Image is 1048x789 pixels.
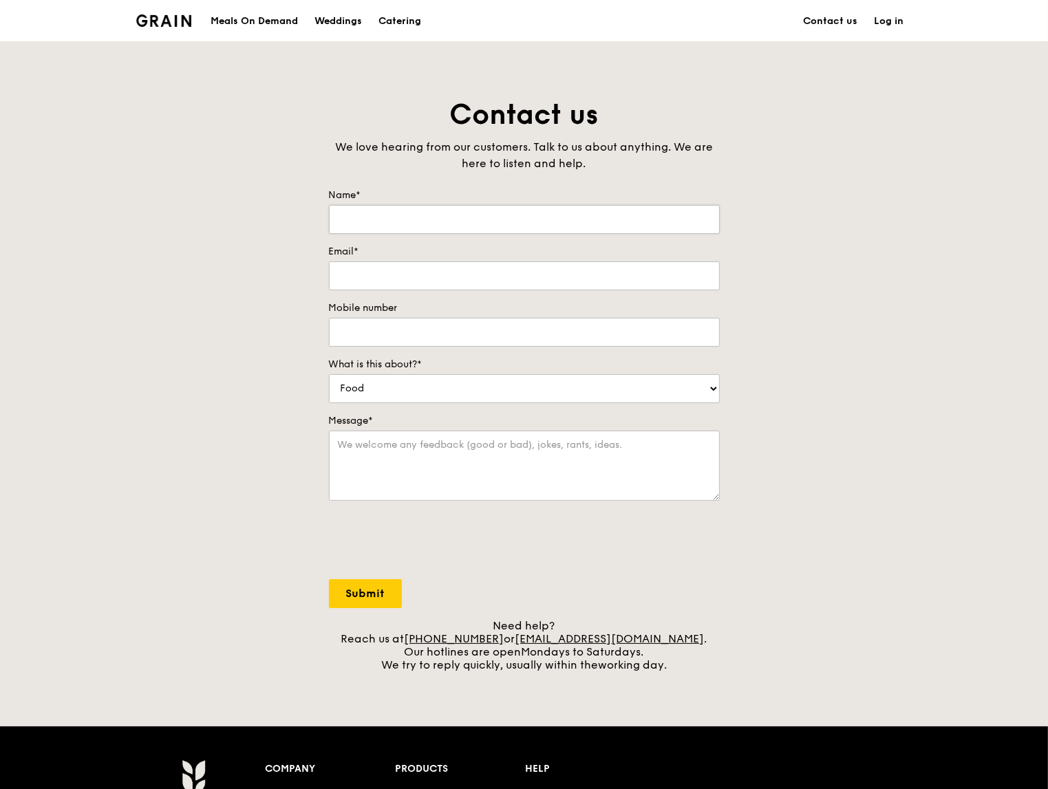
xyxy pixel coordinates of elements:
[329,619,720,671] div: Need help? Reach us at or . Our hotlines are open We try to reply quickly, usually within the
[266,759,396,779] div: Company
[525,759,655,779] div: Help
[370,1,429,42] a: Catering
[795,1,866,42] a: Contact us
[598,658,667,671] span: working day.
[329,414,720,428] label: Message*
[329,579,402,608] input: Submit
[405,632,504,645] a: [PHONE_NUMBER]
[515,632,705,645] a: [EMAIL_ADDRESS][DOMAIN_NAME]
[329,96,720,133] h1: Contact us
[329,139,720,172] div: We love hearing from our customers. Talk to us about anything. We are here to listen and help.
[395,759,525,779] div: Products
[211,1,298,42] div: Meals On Demand
[314,1,362,42] div: Weddings
[329,245,720,259] label: Email*
[329,301,720,315] label: Mobile number
[378,1,421,42] div: Catering
[522,645,644,658] span: Mondays to Saturdays.
[306,1,370,42] a: Weddings
[866,1,912,42] a: Log in
[329,188,720,202] label: Name*
[136,14,192,27] img: Grain
[329,515,538,568] iframe: reCAPTCHA
[329,358,720,371] label: What is this about?*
